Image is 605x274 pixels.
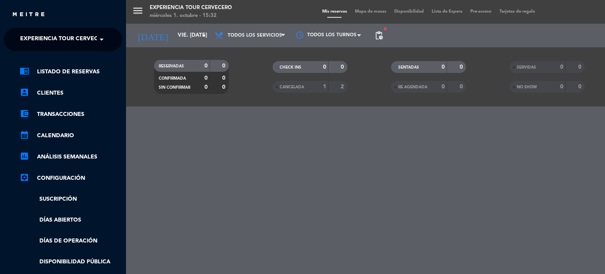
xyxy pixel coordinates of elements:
a: Configuración [20,173,122,183]
img: MEITRE [12,12,45,18]
a: Disponibilidad pública [20,257,122,267]
i: settings_applications [20,173,29,182]
a: Días de Operación [20,237,122,246]
i: assessment [20,151,29,161]
i: calendar_month [20,130,29,140]
i: chrome_reader_mode [20,66,29,76]
i: account_balance_wallet [20,109,29,118]
a: calendar_monthCalendario [20,131,122,140]
a: account_balance_walletTransacciones [20,110,122,119]
a: chrome_reader_modeListado de Reservas [20,67,122,76]
a: assessmentANÁLISIS SEMANALES [20,152,122,162]
i: account_box [20,88,29,97]
a: Suscripción [20,195,122,204]
a: Días abiertos [20,216,122,225]
a: account_boxClientes [20,88,122,98]
span: Experiencia Tour Cervecero [20,31,110,48]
